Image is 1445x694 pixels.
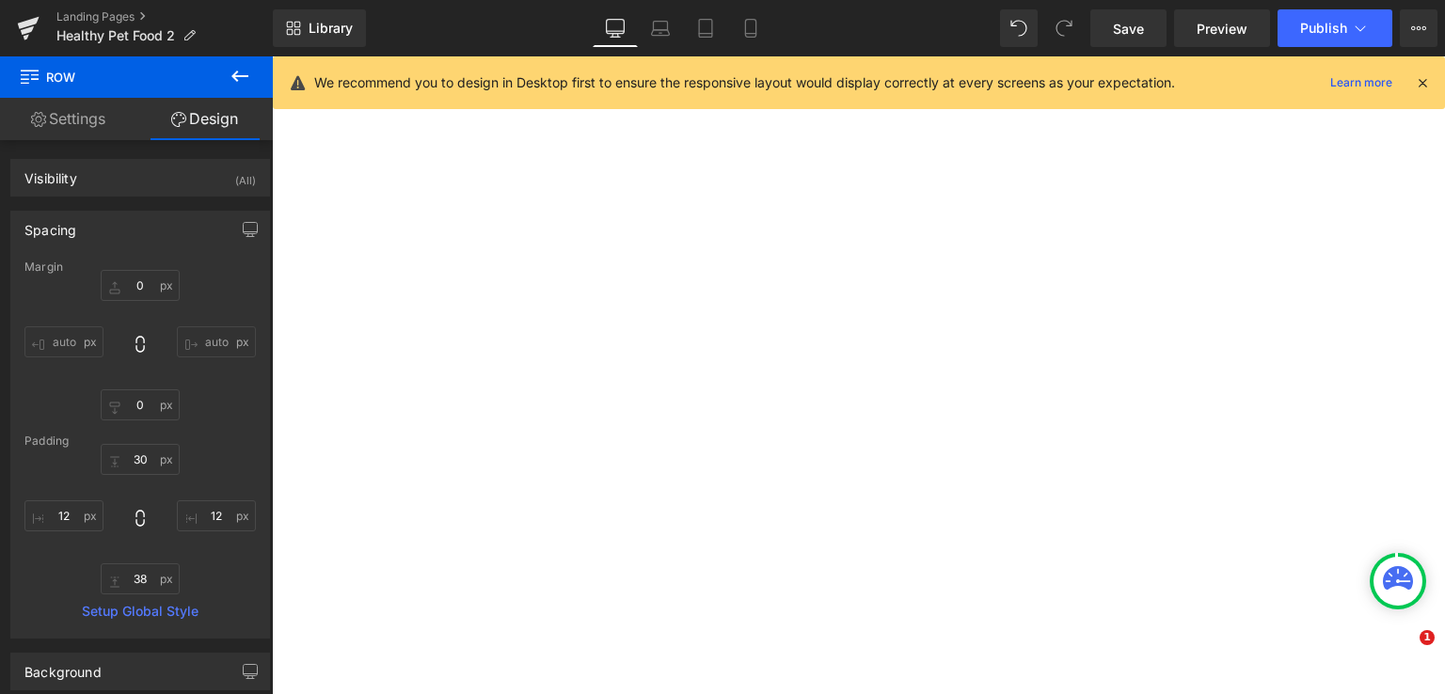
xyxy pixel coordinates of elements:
[1420,630,1435,645] span: 1
[24,326,103,357] input: 0
[24,500,103,531] input: 0
[593,9,638,47] a: Desktop
[1400,9,1437,47] button: More
[728,9,773,47] a: Mobile
[1278,9,1392,47] button: Publish
[683,9,728,47] a: Tablet
[1174,9,1270,47] a: Preview
[1323,71,1400,94] a: Learn more
[1000,9,1038,47] button: Undo
[235,160,256,191] div: (All)
[24,212,76,238] div: Spacing
[101,444,180,475] input: 0
[101,563,180,594] input: 0
[177,326,256,357] input: 0
[24,604,256,619] a: Setup Global Style
[56,28,175,43] span: Healthy Pet Food 2
[1113,19,1144,39] span: Save
[101,389,180,420] input: 0
[1381,630,1426,675] iframe: Intercom live chat
[101,270,180,301] input: 0
[56,9,273,24] a: Landing Pages
[314,72,1175,93] p: We recommend you to design in Desktop first to ensure the responsive layout would display correct...
[273,9,366,47] a: New Library
[24,434,256,448] div: Padding
[19,56,207,98] span: Row
[136,98,273,140] a: Design
[1300,21,1347,36] span: Publish
[24,260,256,274] div: Margin
[24,160,77,186] div: Visibility
[24,654,102,680] div: Background
[1197,19,1247,39] span: Preview
[177,500,256,531] input: 0
[309,20,353,37] span: Library
[638,9,683,47] a: Laptop
[1045,9,1083,47] button: Redo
